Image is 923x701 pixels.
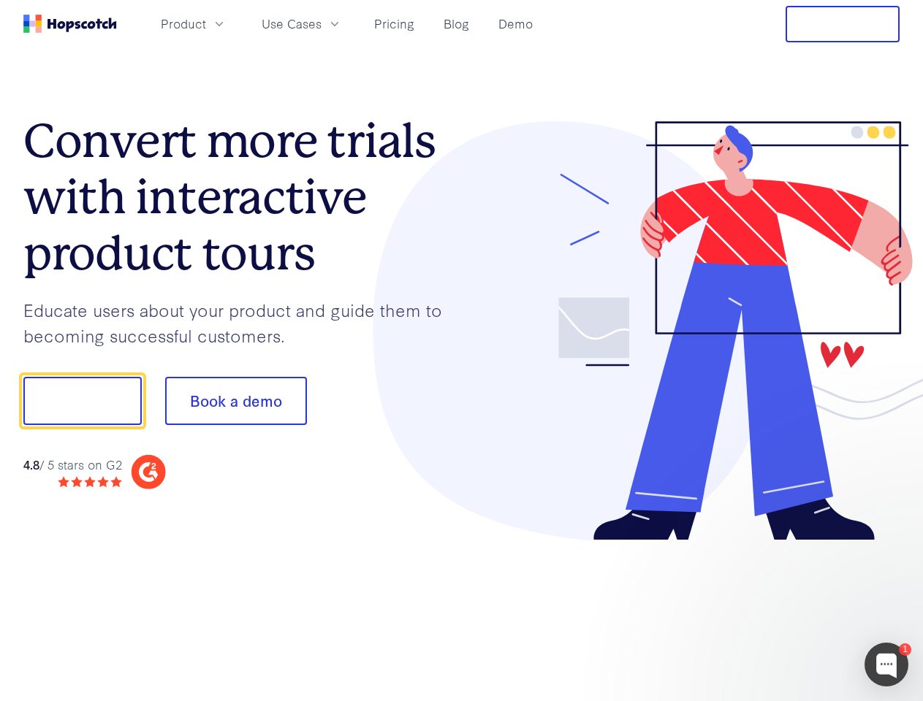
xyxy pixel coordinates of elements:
h1: Convert more trials with interactive product tours [23,113,462,281]
div: 1 [899,643,911,656]
button: Use Cases [253,12,351,36]
div: / 5 stars on G2 [23,456,122,474]
button: Book a demo [165,377,307,425]
a: Pricing [368,12,420,36]
a: Demo [493,12,539,36]
a: Blog [438,12,475,36]
button: Product [152,12,235,36]
p: Educate users about your product and guide them to becoming successful customers. [23,297,462,348]
strong: 4.8 [23,456,39,472]
button: Show me! [23,377,142,425]
button: Free Trial [786,6,900,42]
span: Use Cases [262,15,322,33]
a: Home [23,15,117,33]
span: Product [161,15,206,33]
